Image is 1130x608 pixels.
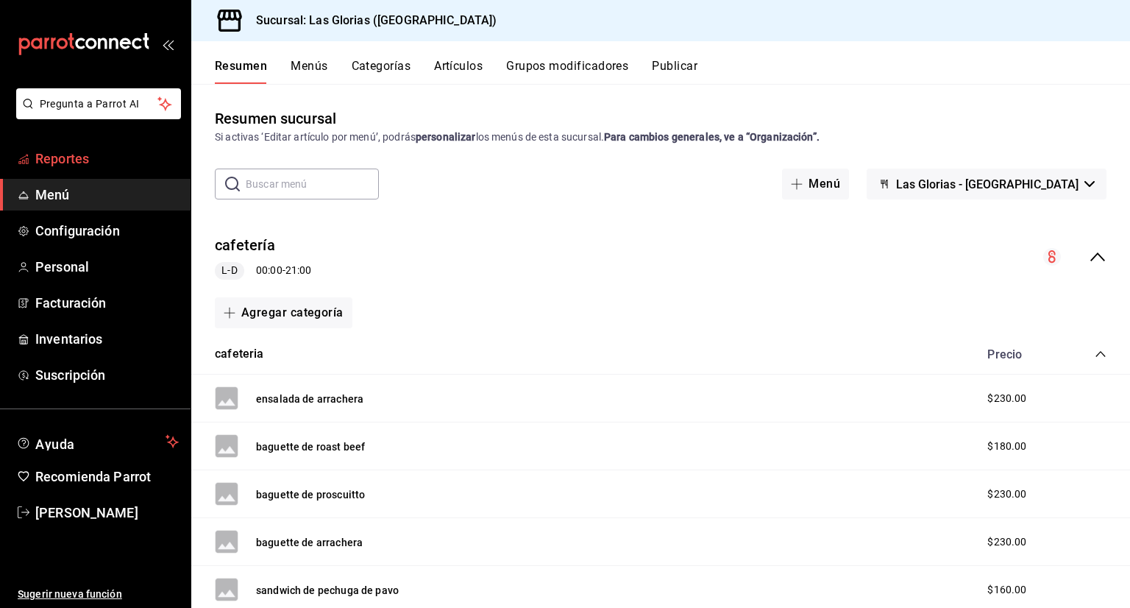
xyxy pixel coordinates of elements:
[987,439,1026,454] span: $180.00
[291,59,327,84] button: Menús
[162,38,174,50] button: open_drawer_menu
[652,59,697,84] button: Publicar
[1095,348,1106,360] button: collapse-category-row
[434,59,483,84] button: Artículos
[215,130,1106,145] div: Si activas ‘Editar artículo por menú’, podrás los menús de esta sucursal.
[987,582,1026,598] span: $160.00
[987,534,1026,550] span: $230.00
[18,587,179,602] span: Sugerir nueva función
[246,169,379,199] input: Buscar menú
[35,329,179,349] span: Inventarios
[782,169,849,199] button: Menú
[352,59,411,84] button: Categorías
[256,439,365,454] button: baguette de roast beef
[216,263,243,278] span: L-D
[40,96,158,112] span: Pregunta a Parrot AI
[215,235,275,256] button: cafetería
[191,223,1130,291] div: collapse-menu-row
[256,583,399,598] button: sandwich de pechuga de pavo
[35,365,179,385] span: Suscripción
[35,221,179,241] span: Configuración
[987,391,1026,406] span: $230.00
[35,293,179,313] span: Facturación
[35,503,179,523] span: [PERSON_NAME]
[215,59,1130,84] div: navigation tabs
[35,467,179,487] span: Recomienda Parrot
[35,149,179,169] span: Reportes
[256,487,365,502] button: baguette de proscuitto
[215,346,264,363] button: cafeteria
[987,487,1026,502] span: $230.00
[215,107,336,130] div: Resumen sucursal
[35,185,179,205] span: Menú
[256,392,363,406] button: ensalada de arrachera
[215,297,352,328] button: Agregar categoría
[416,131,476,143] strong: personalizar
[215,262,311,280] div: 00:00 - 21:00
[896,177,1079,191] span: Las Glorias - [GEOGRAPHIC_DATA]
[35,257,179,277] span: Personal
[35,433,160,450] span: Ayuda
[244,12,497,29] h3: Sucursal: Las Glorias ([GEOGRAPHIC_DATA])
[215,59,267,84] button: Resumen
[973,347,1067,361] div: Precio
[867,169,1106,199] button: Las Glorias - [GEOGRAPHIC_DATA]
[506,59,628,84] button: Grupos modificadores
[256,535,363,550] button: baguette de arrachera
[16,88,181,119] button: Pregunta a Parrot AI
[604,131,820,143] strong: Para cambios generales, ve a “Organización”.
[10,107,181,122] a: Pregunta a Parrot AI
